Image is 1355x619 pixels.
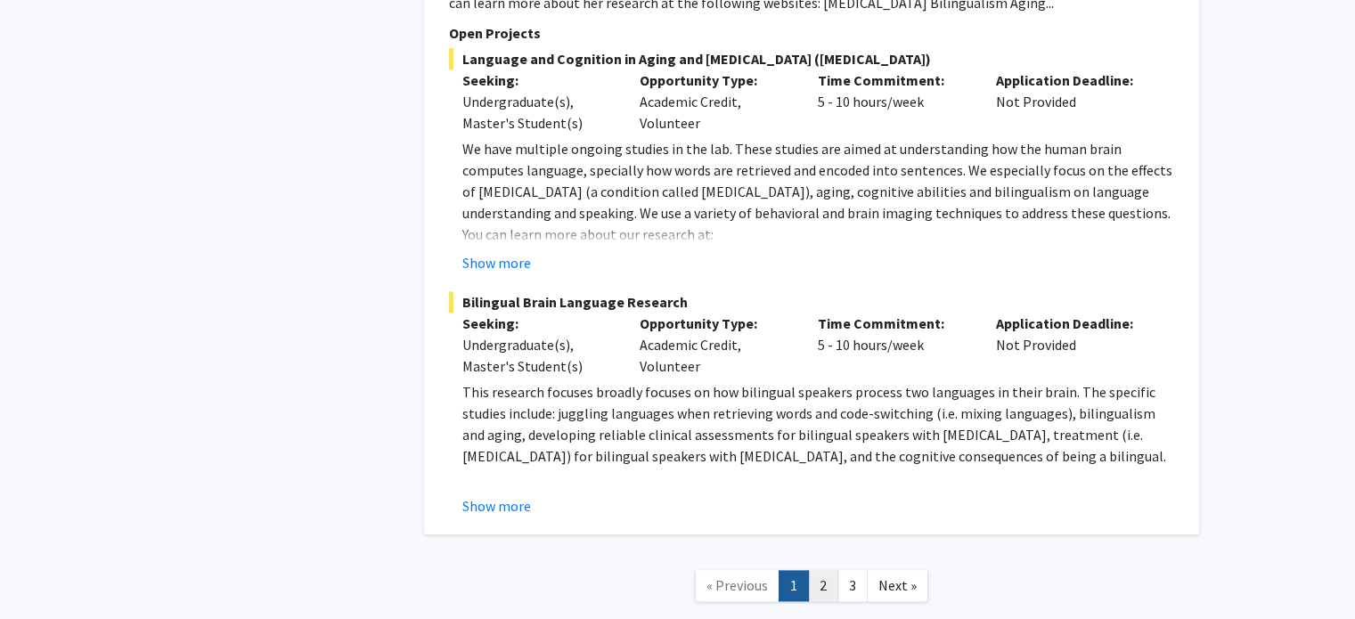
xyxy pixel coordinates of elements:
button: Show more [462,252,531,273]
p: You can learn more about our research at: [462,224,1174,245]
button: Show more [462,495,531,517]
p: This research focuses broadly focuses on how bilingual speakers process two languages in their br... [462,381,1174,467]
div: Academic Credit, Volunteer [626,69,804,134]
div: Undergraduate(s), Master's Student(s) [462,334,614,377]
p: Application Deadline: [996,69,1147,91]
span: Language and Cognition in Aging and [MEDICAL_DATA] ([MEDICAL_DATA]) [449,48,1174,69]
p: Seeking: [462,69,614,91]
div: 5 - 10 hours/week [804,69,983,134]
a: Previous Page [695,570,780,601]
span: « Previous [706,576,768,594]
a: 2 [808,570,838,601]
div: Not Provided [983,313,1161,377]
a: Next [867,570,928,601]
p: Opportunity Type: [640,69,791,91]
p: Application Deadline: [996,313,1147,334]
div: Not Provided [983,69,1161,134]
p: Time Commitment: [818,69,969,91]
span: Next » [878,576,917,594]
a: 3 [837,570,868,601]
div: 5 - 10 hours/week [804,313,983,377]
p: Time Commitment: [818,313,969,334]
p: Seeking: [462,313,614,334]
div: Undergraduate(s), Master's Student(s) [462,91,614,134]
p: Opportunity Type: [640,313,791,334]
a: 1 [779,570,809,601]
div: Academic Credit, Volunteer [626,313,804,377]
span: Bilingual Brain Language Research [449,291,1174,313]
p: We have multiple ongoing studies in the lab. These studies are aimed at understanding how the hum... [462,138,1174,224]
p: Open Projects [449,22,1174,44]
iframe: Chat [13,539,76,606]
